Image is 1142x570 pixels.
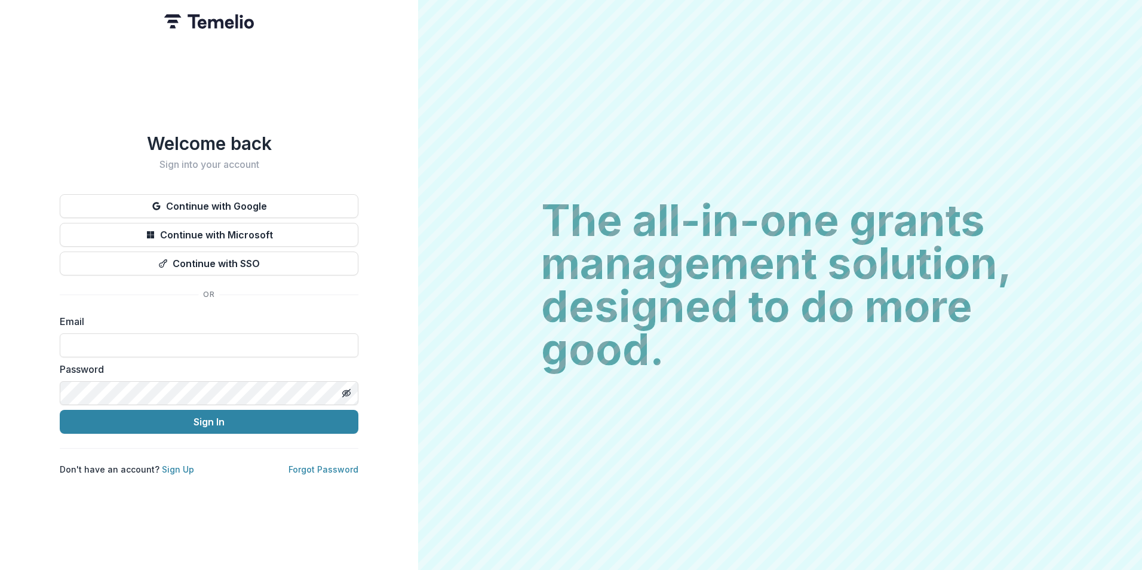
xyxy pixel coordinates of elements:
img: Temelio [164,14,254,29]
button: Sign In [60,410,358,434]
label: Email [60,314,351,329]
h1: Welcome back [60,133,358,154]
h2: Sign into your account [60,159,358,170]
button: Continue with SSO [60,252,358,275]
label: Password [60,362,351,376]
p: Don't have an account? [60,463,194,476]
button: Toggle password visibility [337,384,356,403]
button: Continue with Microsoft [60,223,358,247]
a: Sign Up [162,464,194,474]
a: Forgot Password [288,464,358,474]
button: Continue with Google [60,194,358,218]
